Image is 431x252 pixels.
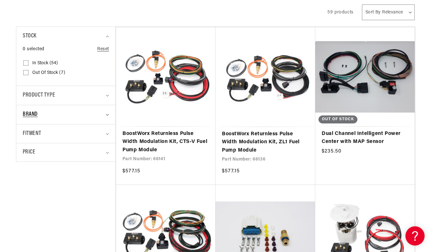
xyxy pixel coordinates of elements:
a: BoostWorx Returnless Pulse Width Modulation Kit, ZL1 Fuel Pump Module [222,130,309,155]
span: 0 selected [23,46,44,53]
summary: Brand (0 selected) [23,105,109,124]
a: Dual Channel Intelligent Power Center with MAP Sensor [322,130,408,146]
a: BoostWorx Returnless Pulse Width Modulation Kit, CTS-V Fuel Pump Module [122,130,209,154]
span: Brand [23,110,38,119]
span: Fitment [23,129,41,138]
span: Product type [23,91,55,100]
span: In stock (54) [32,60,58,66]
summary: Product type (0 selected) [23,86,109,105]
span: Price [23,148,35,157]
summary: Price [23,143,109,161]
span: Out of stock (7) [32,70,65,76]
summary: Stock (0 selected) [23,27,109,46]
span: 59 products [327,10,354,15]
summary: Fitment (0 selected) [23,124,109,143]
a: Reset [97,46,109,53]
span: Stock [23,32,36,41]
